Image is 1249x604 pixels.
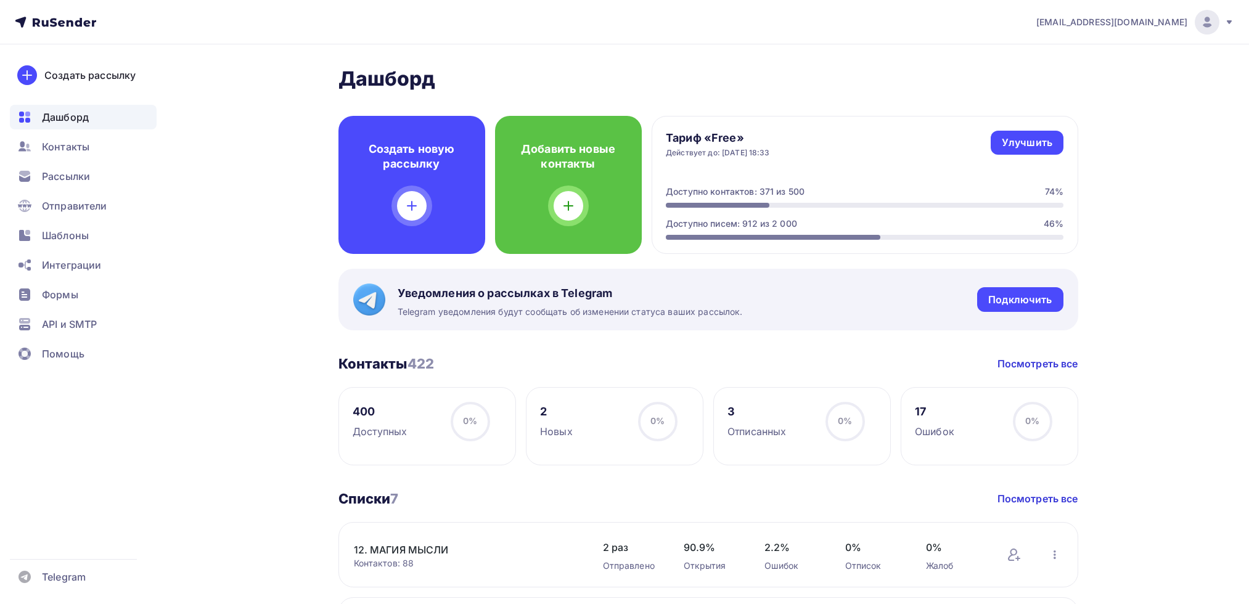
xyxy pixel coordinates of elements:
a: Отправители [10,194,157,218]
h4: Тариф «Free» [666,131,770,145]
div: Новых [540,424,573,439]
div: Жалоб [926,560,982,572]
div: Действует до: [DATE] 18:33 [666,148,770,158]
span: 2.2% [764,540,821,555]
span: Помощь [42,346,84,361]
div: Открытия [684,560,740,572]
div: Отписанных [727,424,786,439]
span: 90.9% [684,540,740,555]
div: 2 [540,404,573,419]
a: 12. МАГИЯ МЫСЛИ [354,542,563,557]
h3: Контакты [338,355,435,372]
div: Доступно контактов: 371 из 500 [666,186,805,198]
div: Доступно писем: 912 из 2 000 [666,218,797,230]
a: [EMAIL_ADDRESS][DOMAIN_NAME] [1036,10,1234,35]
div: Контактов: 88 [354,557,578,569]
span: 0% [1025,415,1039,426]
span: Шаблоны [42,228,89,243]
span: Отправители [42,198,107,213]
div: Доступных [353,424,407,439]
a: Посмотреть все [997,356,1078,371]
div: Улучшить [1002,136,1052,150]
a: Улучшить [991,131,1063,155]
div: 74% [1045,186,1063,198]
span: Рассылки [42,169,90,184]
div: Отправлено [603,560,659,572]
a: Посмотреть все [997,491,1078,506]
span: 422 [407,356,434,372]
span: 2 раз [603,540,659,555]
a: Контакты [10,134,157,159]
span: Формы [42,287,78,302]
a: Дашборд [10,105,157,129]
h3: Списки [338,490,399,507]
h4: Добавить новые контакты [515,142,622,171]
span: 0% [926,540,982,555]
a: Формы [10,282,157,307]
span: Интеграции [42,258,101,272]
div: Ошибок [764,560,821,572]
span: Telegram уведомления будут сообщать об изменении статуса ваших рассылок. [398,306,743,318]
span: 0% [838,415,852,426]
div: Ошибок [915,424,954,439]
a: Шаблоны [10,223,157,248]
span: Дашборд [42,110,89,124]
div: Создать рассылку [44,68,136,83]
h4: Создать новую рассылку [358,142,465,171]
span: 7 [390,491,398,507]
div: Отписок [845,560,901,572]
div: 400 [353,404,407,419]
span: 0% [463,415,477,426]
div: Подключить [988,293,1052,307]
span: Уведомления о рассылках в Telegram [398,286,743,301]
span: Telegram [42,569,86,584]
span: Контакты [42,139,89,154]
span: 0% [845,540,901,555]
a: Рассылки [10,164,157,189]
div: 46% [1044,218,1063,230]
span: API и SMTP [42,317,97,332]
span: 0% [650,415,665,426]
div: 17 [915,404,954,419]
h2: Дашборд [338,67,1078,91]
span: [EMAIL_ADDRESS][DOMAIN_NAME] [1036,16,1187,28]
div: 3 [727,404,786,419]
